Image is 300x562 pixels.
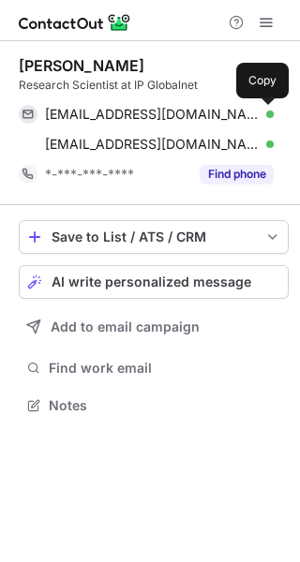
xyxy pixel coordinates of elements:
[52,274,251,289] span: AI write personalized message
[19,11,131,34] img: ContactOut v5.3.10
[19,56,144,75] div: [PERSON_NAME]
[45,136,260,153] span: [EMAIL_ADDRESS][DOMAIN_NAME]
[200,165,274,184] button: Reveal Button
[19,392,289,419] button: Notes
[19,220,289,254] button: save-profile-one-click
[51,319,200,334] span: Add to email campaign
[19,355,289,381] button: Find work email
[19,265,289,299] button: AI write personalized message
[49,397,281,414] span: Notes
[52,229,256,244] div: Save to List / ATS / CRM
[49,360,281,377] span: Find work email
[19,77,289,94] div: Research Scientist at IP Globalnet
[19,310,289,344] button: Add to email campaign
[45,106,260,123] span: [EMAIL_ADDRESS][DOMAIN_NAME]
